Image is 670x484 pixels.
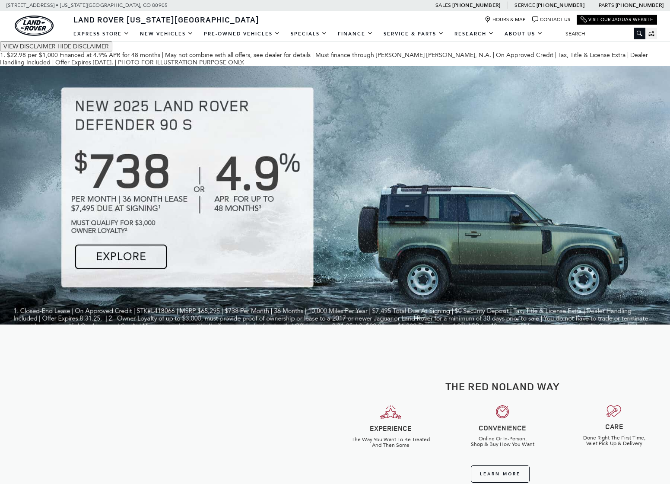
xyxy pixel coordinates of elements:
[537,2,584,9] a: [PHONE_NUMBER]
[532,16,570,23] a: Contact Us
[370,423,412,433] strong: EXPERIENCE
[479,423,526,433] strong: CONVENIENCE
[599,2,614,8] span: Parts
[616,2,664,9] a: [PHONE_NUMBER]
[73,14,259,25] span: Land Rover [US_STATE][GEOGRAPHIC_DATA]
[135,26,199,41] a: New Vehicles
[68,26,548,41] nav: Main Navigation
[499,26,548,41] a: About Us
[57,43,109,50] span: HIDE DISCLAIMER
[286,26,333,41] a: Specials
[333,26,378,41] a: Finance
[378,26,449,41] a: Service & Parts
[514,2,535,8] span: Service
[199,26,286,41] a: Pre-Owned Vehicles
[3,43,56,50] span: VIEW DISCLAIMER
[342,437,440,448] h6: The Way You Want To Be Treated And Then Some
[485,16,526,23] a: Hours & Map
[6,2,168,8] a: [STREET_ADDRESS] • [US_STATE][GEOGRAPHIC_DATA], CO 80905
[449,26,499,41] a: Research
[15,16,54,36] img: Land Rover
[435,2,451,8] span: Sales
[559,29,645,39] input: Search
[471,465,530,483] a: Learn More
[68,14,264,25] a: Land Rover [US_STATE][GEOGRAPHIC_DATA]
[15,16,54,36] a: land-rover
[565,435,663,446] h6: Done Right The First Time, Valet Pick-Up & Delivery
[581,16,653,23] a: Visit Our Jaguar Website
[68,26,135,41] a: EXPRESS STORE
[453,436,552,447] h6: Online Or In-Person, Shop & Buy How You Want
[452,2,500,9] a: [PHONE_NUMBER]
[605,422,623,431] strong: CARE
[342,381,664,392] h2: The Red Noland Way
